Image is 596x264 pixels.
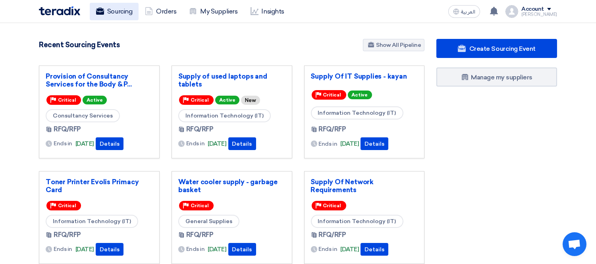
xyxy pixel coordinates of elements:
span: Consultancy Services [46,109,120,122]
a: Toner Printer Evolis Primacy Card [46,178,153,194]
a: Supply of used laptops and tablets [178,72,285,88]
span: [DATE] [340,139,359,148]
a: Insights [244,3,291,20]
button: Details [96,243,123,256]
div: [PERSON_NAME] [521,12,557,17]
span: RFQ/RFP [186,230,214,240]
button: Details [361,243,388,256]
a: Manage my suppliers [436,67,557,87]
span: Information Technology (IT) [311,106,403,119]
a: Supply Of Network Requirements [311,178,418,194]
div: Account [521,6,544,13]
span: Create Sourcing Event [469,45,536,52]
span: Ends in [186,139,205,148]
span: Critical [58,203,76,208]
img: profile_test.png [505,5,518,18]
span: Critical [191,97,209,103]
a: Show All Pipeline [363,39,424,51]
a: Provision of Consultancy Services for the Body & P... [46,72,153,88]
span: [DATE] [208,139,226,148]
span: العربية [461,9,475,15]
img: Teradix logo [39,6,80,15]
span: Ends in [319,140,338,148]
span: Critical [323,92,341,98]
span: Ends in [319,245,338,253]
span: Information Technology (IT) [46,215,138,228]
span: RFQ/RFP [54,230,81,240]
button: Details [228,243,256,256]
span: Information Technology (IT) [311,215,403,228]
span: Active [348,91,372,99]
span: Active [83,96,107,104]
div: New [241,96,260,105]
span: [DATE] [208,245,226,254]
span: RFQ/RFP [186,125,214,134]
span: General Supplies [178,215,239,228]
h4: Recent Sourcing Events [39,40,120,49]
button: Details [96,137,123,150]
span: Ends in [186,245,205,253]
span: RFQ/RFP [319,125,346,134]
span: Information Technology (IT) [178,109,271,122]
a: Open chat [563,232,586,256]
span: Active [215,96,239,104]
span: Ends in [54,245,72,253]
a: Supply Of IT Supplies - kayan [311,72,418,80]
span: Critical [58,97,76,103]
button: Details [361,137,388,150]
a: Orders [139,3,183,20]
a: My Suppliers [183,3,244,20]
a: Water cooler supply - garbage basket [178,178,285,194]
span: [DATE] [75,139,94,148]
span: Critical [191,203,209,208]
span: Critical [323,203,341,208]
span: [DATE] [340,245,359,254]
span: [DATE] [75,245,94,254]
button: Details [228,137,256,150]
span: RFQ/RFP [319,230,346,240]
button: العربية [448,5,480,18]
a: Sourcing [90,3,139,20]
span: Ends in [54,139,72,148]
span: RFQ/RFP [54,125,81,134]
